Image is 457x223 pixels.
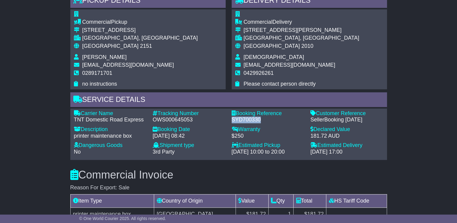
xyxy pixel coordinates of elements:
[140,43,152,49] span: 2151
[153,133,226,139] div: [DATE] 08:42
[82,81,117,87] span: no instructions
[82,19,198,26] div: Pickup
[79,216,166,221] span: © One World Courier 2025. All rights reserved.
[74,110,147,117] div: Carrier Name
[82,35,198,41] div: [GEOGRAPHIC_DATA], [GEOGRAPHIC_DATA]
[294,194,326,207] td: Total
[232,110,305,117] div: Booking Reference
[70,185,387,191] div: Reason For Export: Sale
[294,207,326,221] td: $181.72
[74,133,147,139] div: printer maintenance box
[310,149,383,155] div: [DATE] 17:00
[82,62,174,68] span: [EMAIL_ADDRESS][DOMAIN_NAME]
[268,207,294,221] td: 1
[154,207,236,221] td: [GEOGRAPHIC_DATA]
[310,110,383,117] div: Customer Reference
[153,117,226,123] div: OWS000645053
[74,117,147,123] div: TNT Domestic Road Express
[153,110,226,117] div: Tracking Number
[70,92,387,108] div: Service Details
[244,19,359,26] div: Delivery
[310,117,383,123] div: SellerBooking [DATE]
[153,149,175,155] span: 3rd Party
[153,126,226,133] div: Booking Date
[232,126,305,133] div: Warranty
[310,126,383,133] div: Declared Value
[236,207,268,221] td: $181.72
[70,207,154,221] td: printer maintenance box
[244,35,359,41] div: [GEOGRAPHIC_DATA], [GEOGRAPHIC_DATA]
[82,43,139,49] span: [GEOGRAPHIC_DATA]
[74,142,147,149] div: Dangerous Goods
[232,149,305,155] div: [DATE] 10:00 to 20:00
[268,194,294,207] td: Qty
[310,133,383,139] div: 181.72 AUD
[236,194,268,207] td: Value
[82,27,198,34] div: [STREET_ADDRESS]
[244,43,300,49] span: [GEOGRAPHIC_DATA]
[310,142,383,149] div: Estimated Delivery
[82,70,112,76] span: 0289171701
[326,194,387,207] td: HS Tariff Code
[82,54,127,60] span: [PERSON_NAME]
[82,19,111,25] span: Commercial
[244,27,359,34] div: [STREET_ADDRESS][PERSON_NAME]
[244,62,335,68] span: [EMAIL_ADDRESS][DOMAIN_NAME]
[74,126,147,133] div: Description
[244,70,274,76] span: 0429926261
[70,169,387,181] h3: Commercial Invoice
[244,81,316,87] span: Please contact person directly
[70,194,154,207] td: Item Type
[301,43,313,49] span: 2010
[232,117,305,123] div: SYD700330
[232,133,305,139] div: $250
[232,142,305,149] div: Estimated Pickup
[153,142,226,149] div: Shipment type
[154,194,236,207] td: Country of Origin
[244,54,304,60] span: [DEMOGRAPHIC_DATA]
[74,149,81,155] span: No
[244,19,273,25] span: Commercial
